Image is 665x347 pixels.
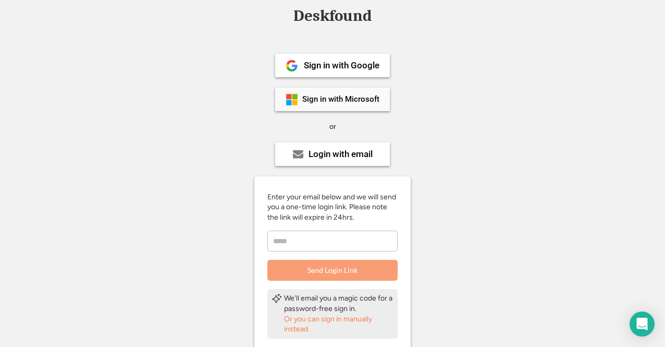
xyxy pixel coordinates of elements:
[329,122,336,132] div: or
[302,95,379,103] div: Sign in with Microsoft
[286,93,298,106] img: ms-symbollockup_mssymbol_19.png
[286,59,298,72] img: 1024px-Google__G__Logo.svg.png
[288,8,377,24] div: Deskfound
[309,150,373,159] div: Login with email
[284,293,393,314] div: We'll email you a magic code for a password-free sign in.
[304,61,379,70] div: Sign in with Google
[267,192,398,223] div: Enter your email below and we will send you a one-time login link. Please note the link will expi...
[267,260,398,281] button: Send Login Link
[284,314,393,334] div: Or you can sign in manually instead.
[630,312,655,337] div: Open Intercom Messenger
